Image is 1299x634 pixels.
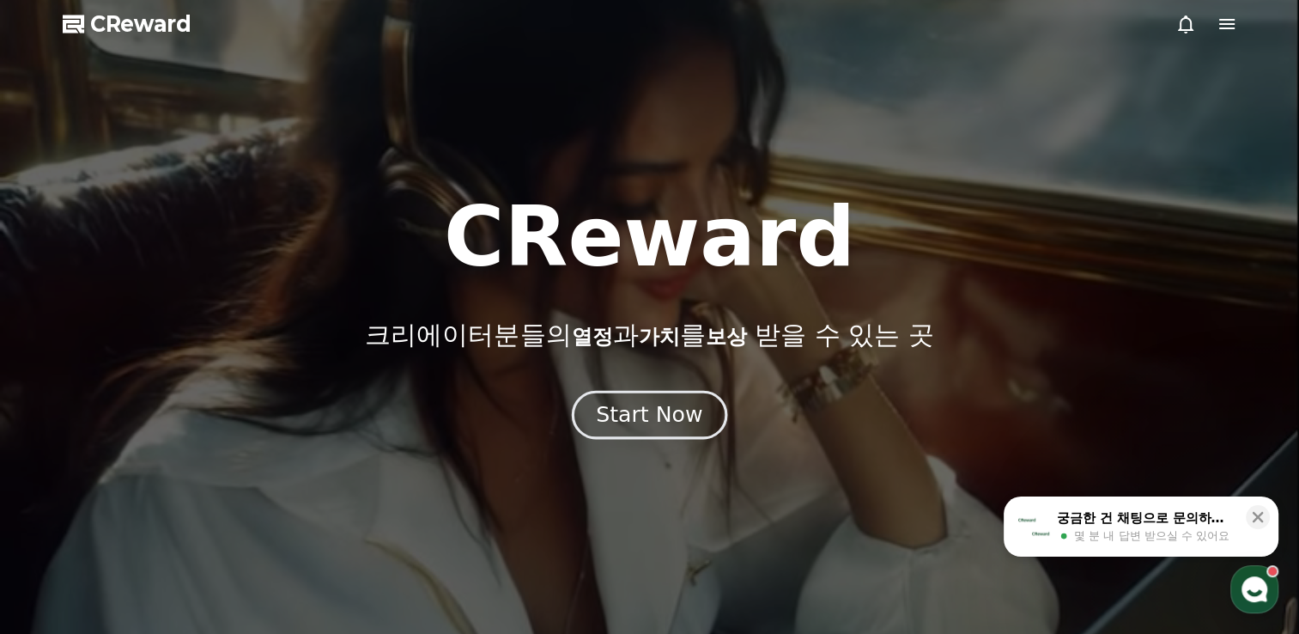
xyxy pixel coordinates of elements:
[575,409,724,425] a: Start Now
[265,517,286,531] span: 설정
[222,491,330,534] a: 설정
[113,491,222,534] a: 대화
[571,325,612,349] span: 열정
[596,400,702,430] div: Start Now
[5,491,113,534] a: 홈
[365,320,933,351] p: 크리에이터분들의 과 를 받을 수 있는 곳
[444,196,855,278] h1: CReward
[63,10,191,38] a: CReward
[54,517,64,531] span: 홈
[638,325,679,349] span: 가치
[90,10,191,38] span: CReward
[572,391,727,440] button: Start Now
[705,325,746,349] span: 보상
[157,518,178,532] span: 대화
